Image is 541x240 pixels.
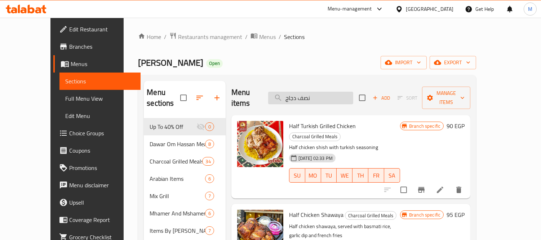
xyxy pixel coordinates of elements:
[69,146,135,155] span: Coupons
[231,87,260,109] h2: Menu items
[305,168,321,183] button: MO
[65,112,135,120] span: Edit Menu
[372,94,391,102] span: Add
[53,211,141,228] a: Coverage Report
[150,226,205,235] div: Items By Kilo
[205,226,214,235] div: items
[69,163,135,172] span: Promotions
[205,227,214,234] span: 7
[447,121,465,131] h6: 90 EGP
[178,32,242,41] span: Restaurants management
[371,170,381,181] span: FR
[396,182,411,197] span: Select to update
[53,21,141,38] a: Edit Restaurant
[202,157,214,166] div: items
[289,209,343,220] span: Half Chicken Shawaya
[69,42,135,51] span: Branches
[150,140,205,148] span: Dawar Om Hassan Meals
[284,32,305,41] span: Sections
[289,121,356,131] span: Half Turkish Grilled Chicken
[144,153,225,170] div: Charcoal Grilled Meals34
[406,123,443,130] span: Branch specific
[138,32,476,42] nav: breadcrumb
[69,25,135,34] span: Edit Restaurant
[355,90,370,105] span: Select section
[53,176,141,194] a: Menu disclaimer
[393,92,422,104] span: Select section first
[144,170,225,187] div: Arabian Items6
[169,32,242,42] a: Restaurants management
[268,92,353,104] input: search
[308,170,318,181] span: MO
[138,32,161,41] a: Home
[345,211,396,220] span: Charcoal Grilled Meals
[289,168,305,183] button: SU
[428,89,465,107] span: Manage items
[144,222,225,239] div: Items By [PERSON_NAME]7
[71,60,135,68] span: Menus
[435,58,470,67] span: export
[150,192,205,200] span: Mix Grill
[205,141,214,148] span: 8
[144,118,225,135] div: Up To 40% Off0
[65,94,135,103] span: Full Menu View
[150,174,205,183] span: Arabian Items
[164,32,167,41] li: /
[205,210,214,217] span: 6
[279,32,281,41] li: /
[340,170,350,181] span: WE
[53,55,141,73] a: Menus
[324,170,334,181] span: TU
[352,168,368,183] button: TH
[150,122,196,131] span: Up To 40% Off
[406,5,453,13] div: [GEOGRAPHIC_DATA]
[147,87,180,109] h2: Menu sections
[196,122,205,131] svg: Inactive section
[69,198,135,207] span: Upsell
[292,170,302,181] span: SU
[53,125,141,142] a: Choice Groups
[205,174,214,183] div: items
[205,193,214,200] span: 7
[337,168,352,183] button: WE
[289,132,341,141] div: Charcoal Grilled Meals
[406,211,443,218] span: Branch specific
[259,32,276,41] span: Menus
[65,77,135,86] span: Sections
[203,158,213,165] span: 34
[59,107,141,125] a: Edit Menu
[296,155,336,162] span: [DATE] 02:33 PM
[150,209,205,218] span: Mhamer And Mshamer Meals
[205,175,214,182] span: 6
[176,90,191,105] span: Select all sections
[289,132,340,141] span: Charcoal Grilled Meals
[138,54,203,71] span: [PERSON_NAME]
[237,121,283,167] img: Half Turkish Grilled Chicken
[381,56,427,69] button: import
[53,159,141,176] a: Promotions
[387,170,397,181] span: SA
[355,170,365,181] span: TH
[144,205,225,222] div: Mhamer And Mshamer Meals6
[144,187,225,205] div: Mix Grill7
[289,143,400,152] p: Half chicken shish with turkish seasoning
[150,157,202,166] span: Charcoal Grilled Meals
[53,194,141,211] a: Upsell
[370,92,393,104] span: Add item
[447,210,465,220] h6: 95 EGP
[370,92,393,104] button: Add
[250,32,276,42] a: Menus
[69,181,135,189] span: Menu disclaimer
[205,209,214,218] div: items
[69,129,135,138] span: Choice Groups
[206,60,223,66] span: Open
[205,192,214,200] div: items
[328,5,372,13] div: Menu-management
[245,32,248,41] li: /
[368,168,384,183] button: FR
[413,181,430,198] button: Branch-specific-item
[144,135,225,153] div: Dawar Om Hassan Meals8
[150,226,205,235] span: Items By [PERSON_NAME]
